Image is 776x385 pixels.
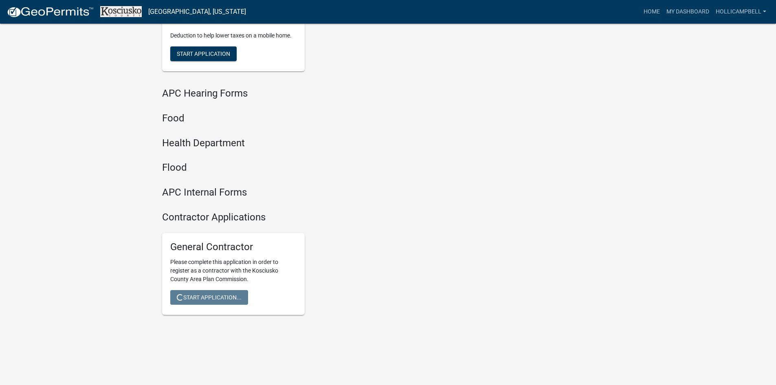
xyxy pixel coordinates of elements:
[170,31,297,40] p: Deduction to help lower taxes on a mobile home.
[177,294,242,300] span: Start Application...
[170,241,297,253] h5: General Contractor
[162,187,459,198] h4: APC Internal Forms
[162,162,459,174] h4: Flood
[170,258,297,284] p: Please complete this application in order to register as a contractor with the Kosciusko County A...
[170,46,237,61] button: Start Application
[162,88,459,99] h4: APC Hearing Forms
[162,211,459,321] wm-workflow-list-section: Contractor Applications
[712,4,769,20] a: HOLLICAMPBELL
[177,51,230,57] span: Start Application
[100,6,142,17] img: Kosciusko County, Indiana
[162,211,459,223] h4: Contractor Applications
[170,290,248,305] button: Start Application...
[663,4,712,20] a: My Dashboard
[162,137,459,149] h4: Health Department
[148,5,246,19] a: [GEOGRAPHIC_DATA], [US_STATE]
[162,112,459,124] h4: Food
[640,4,663,20] a: Home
